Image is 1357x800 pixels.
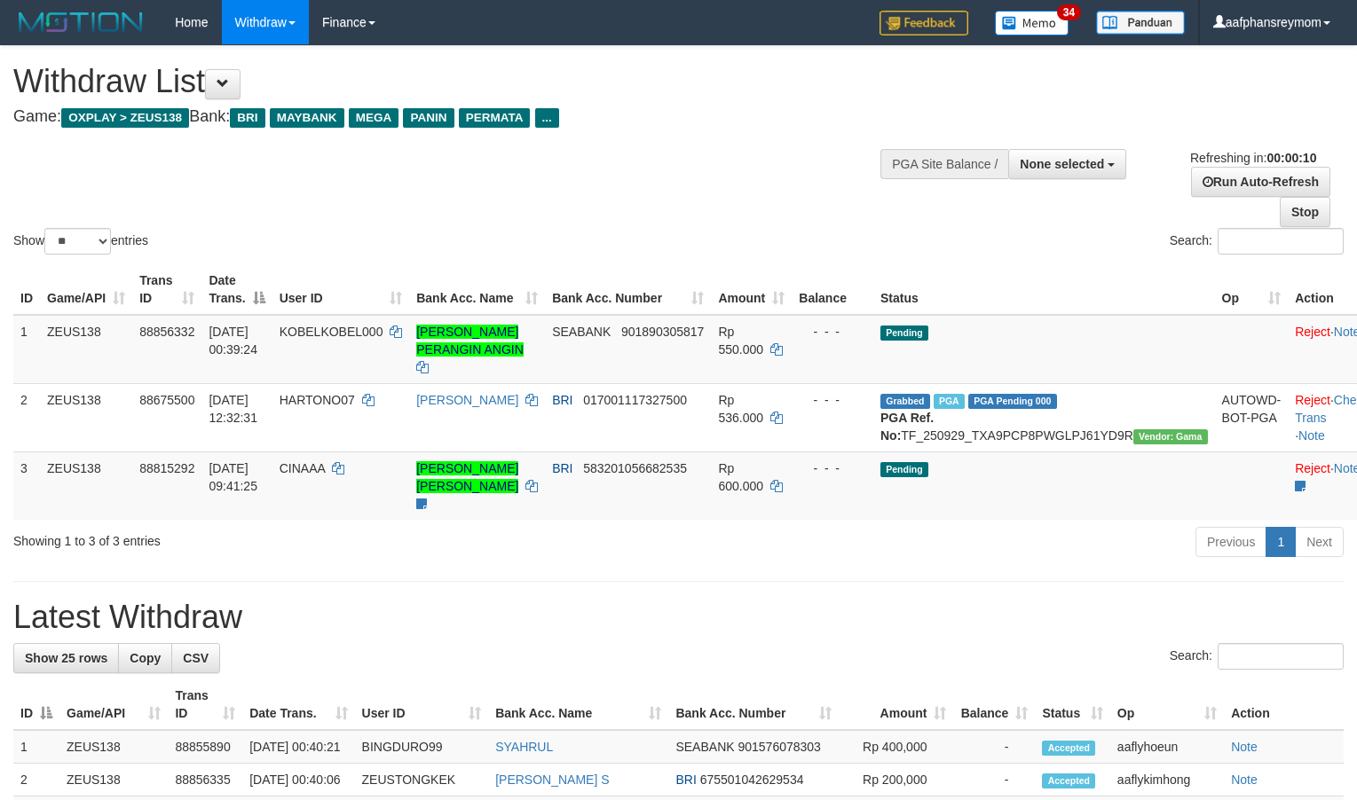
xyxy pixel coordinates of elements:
b: PGA Ref. No: [880,411,934,443]
div: - - - [799,323,866,341]
span: BRI [230,108,264,128]
span: MEGA [349,108,399,128]
th: Balance: activate to sort column ascending [953,679,1035,730]
td: - [953,730,1035,764]
span: SEABANK [552,325,611,339]
span: KOBELKOBEL000 [280,325,383,339]
span: PANIN [403,108,454,128]
td: aaflykimhong [1110,764,1224,796]
th: Trans ID: activate to sort column ascending [132,264,201,315]
td: [DATE] 00:40:21 [242,730,354,764]
a: Copy [118,643,172,673]
td: - [953,764,1035,796]
span: Vendor URL: https://trx31.1velocity.biz [1133,429,1208,444]
span: Copy 901576078303 to clipboard [738,740,820,754]
span: Accepted [1042,741,1095,756]
h1: Latest Withdraw [13,600,1344,635]
span: 88815292 [139,461,194,475]
a: Note [1231,773,1258,787]
span: [DATE] 12:32:31 [209,393,257,425]
td: 1 [13,315,40,384]
th: Amount: activate to sort column ascending [711,264,792,315]
span: PGA Pending [968,394,1057,409]
div: - - - [799,391,866,409]
span: 34 [1057,4,1081,20]
td: ZEUS138 [40,451,132,520]
span: Show 25 rows [25,651,107,665]
th: Amount: activate to sort column ascending [839,679,953,730]
th: User ID: activate to sort column ascending [355,679,489,730]
a: [PERSON_NAME] S [495,773,609,787]
a: Run Auto-Refresh [1191,167,1330,197]
a: SYAHRUL [495,740,553,754]
div: Showing 1 to 3 of 3 entries [13,525,552,550]
td: TF_250929_TXA9PCP8PWGLPJ61YD9R [873,383,1215,451]
th: Game/API: activate to sort column ascending [59,679,168,730]
th: Status [873,264,1215,315]
th: Date Trans.: activate to sort column descending [201,264,272,315]
th: ID [13,264,40,315]
div: - - - [799,459,866,477]
span: Copy 583201056682535 to clipboard [583,461,687,475]
img: Feedback.jpg [880,11,968,35]
a: [PERSON_NAME] [416,393,518,407]
th: Date Trans.: activate to sort column ascending [242,679,354,730]
a: Note [1298,428,1325,443]
span: Copy 017001117327500 to clipboard [583,393,687,407]
td: ZEUS138 [40,383,132,451]
a: [PERSON_NAME] [PERSON_NAME] [416,461,518,493]
span: None selected [1020,157,1104,171]
span: BRI [675,773,696,787]
th: User ID: activate to sort column ascending [272,264,410,315]
button: None selected [1008,149,1126,179]
label: Search: [1170,643,1344,670]
span: Rp 600.000 [718,461,763,493]
span: Refreshing in: [1190,151,1316,165]
span: Copy 675501042629534 to clipboard [700,773,804,787]
span: CSV [183,651,209,665]
th: Trans ID: activate to sort column ascending [168,679,242,730]
a: Stop [1280,197,1330,227]
span: Rp 536.000 [718,393,763,425]
a: Reject [1295,325,1330,339]
th: ID: activate to sort column descending [13,679,59,730]
span: Marked by aaftrukkakada [934,394,965,409]
td: 3 [13,451,40,520]
a: Note [1231,740,1258,754]
td: aaflyhoeun [1110,730,1224,764]
input: Search: [1218,228,1344,255]
a: Next [1295,527,1344,557]
td: ZEUS138 [40,315,132,384]
a: Reject [1295,461,1330,475]
span: BRI [552,393,572,407]
img: Button%20Memo.svg [995,11,1069,35]
td: 88856335 [168,764,242,796]
a: 1 [1266,527,1296,557]
span: BRI [552,461,572,475]
th: Action [1224,679,1344,730]
span: Grabbed [880,394,930,409]
th: Op: activate to sort column ascending [1215,264,1289,315]
th: Op: activate to sort column ascending [1110,679,1224,730]
span: Rp 550.000 [718,325,763,357]
span: PERMATA [459,108,531,128]
h1: Withdraw List [13,64,887,99]
span: Copy 901890305817 to clipboard [621,325,704,339]
td: BINGDURO99 [355,730,489,764]
span: HARTONO07 [280,393,355,407]
span: 88675500 [139,393,194,407]
input: Search: [1218,643,1344,670]
a: CSV [171,643,220,673]
td: ZEUSTONGKEK [355,764,489,796]
th: Status: activate to sort column ascending [1035,679,1109,730]
td: [DATE] 00:40:06 [242,764,354,796]
select: Showentries [44,228,111,255]
span: OXPLAY > ZEUS138 [61,108,189,128]
img: MOTION_logo.png [13,9,148,35]
label: Search: [1170,228,1344,255]
td: 1 [13,730,59,764]
td: ZEUS138 [59,764,168,796]
td: 88855890 [168,730,242,764]
th: Balance [792,264,873,315]
th: Bank Acc. Number: activate to sort column ascending [668,679,839,730]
